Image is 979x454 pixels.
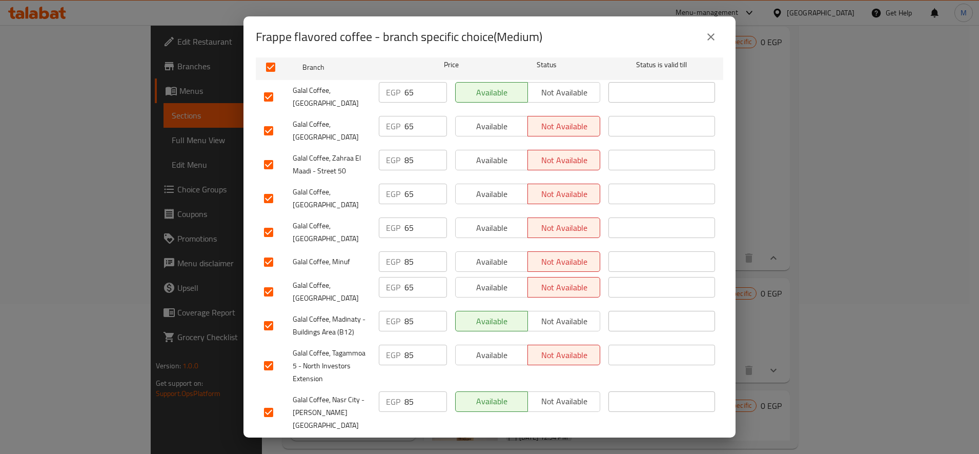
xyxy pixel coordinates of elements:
[460,394,524,409] span: Available
[455,251,528,272] button: Available
[293,84,371,110] span: Galal Coffee, [GEOGRAPHIC_DATA]
[386,396,400,408] p: EGP
[532,221,596,235] span: Not available
[404,277,447,298] input: Please enter price
[404,116,447,136] input: Please enter price
[608,58,715,71] span: Status is valid till
[404,218,447,238] input: Please enter price
[293,152,371,177] span: Galal Coffee, Zahraa El Maadi - Street 50
[460,85,524,100] span: Available
[386,255,400,268] p: EGP
[386,154,400,166] p: EGP
[699,25,723,49] button: close
[293,186,371,211] span: Galal Coffee, [GEOGRAPHIC_DATA]
[532,153,596,168] span: Not available
[293,279,371,305] span: Galal Coffee, [GEOGRAPHIC_DATA]
[293,347,371,385] span: Galal Coffee, Tagammoa 5 - North Investors Extension
[386,188,400,200] p: EGP
[404,184,447,204] input: Please enter price
[386,222,400,234] p: EGP
[404,251,447,272] input: Please enter price
[404,391,447,412] input: Please enter price
[455,82,528,103] button: Available
[293,313,371,339] span: Galal Coffee, Madinaty - Buildings Area (B12)
[527,184,600,204] button: Not available
[527,82,600,103] button: Not available
[455,391,528,412] button: Available
[527,218,600,238] button: Not available
[455,311,528,331] button: Available
[386,86,400,98] p: EGP
[527,345,600,365] button: Not available
[293,393,371,432] span: Galal Coffee, Nasr City - [PERSON_NAME][GEOGRAPHIC_DATA]
[460,348,524,363] span: Available
[532,394,596,409] span: Not available
[527,311,600,331] button: Not available
[532,187,596,202] span: Not available
[404,311,447,331] input: Please enter price
[455,218,528,238] button: Available
[494,58,600,71] span: Status
[532,314,596,329] span: Not available
[460,153,524,168] span: Available
[455,150,528,170] button: Available
[256,29,542,45] h2: Frappe flavored coffee - branch specific choice(Medium)
[386,120,400,132] p: EGP
[455,116,528,136] button: Available
[455,277,528,298] button: Available
[460,314,524,329] span: Available
[455,345,528,365] button: Available
[460,119,524,134] span: Available
[460,254,524,269] span: Available
[293,255,371,268] span: Galal Coffee, Minuf
[532,280,596,295] span: Not available
[460,280,524,295] span: Available
[532,254,596,269] span: Not available
[404,150,447,170] input: Please enter price
[404,82,447,103] input: Please enter price
[386,315,400,327] p: EGP
[527,116,600,136] button: Not available
[527,150,600,170] button: Not available
[532,348,596,363] span: Not available
[527,391,600,412] button: Not available
[460,187,524,202] span: Available
[527,277,600,298] button: Not available
[293,118,371,144] span: Galal Coffee, [GEOGRAPHIC_DATA]
[527,251,600,272] button: Not available
[386,349,400,361] p: EGP
[455,184,528,204] button: Available
[404,345,447,365] input: Please enter price
[293,220,371,245] span: Galal Coffee, [GEOGRAPHIC_DATA]
[532,119,596,134] span: Not available
[386,281,400,293] p: EGP
[302,61,409,74] span: Branch
[532,85,596,100] span: Not available
[460,221,524,235] span: Available
[417,58,485,71] span: Price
